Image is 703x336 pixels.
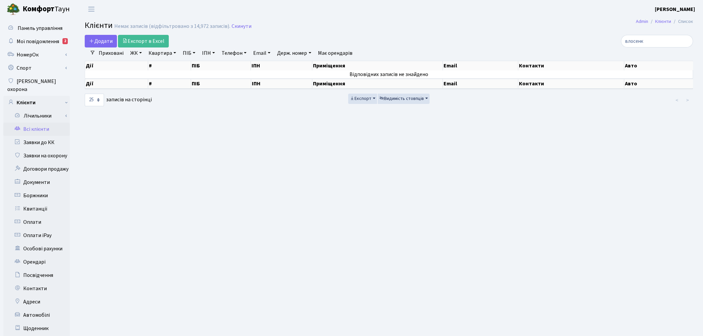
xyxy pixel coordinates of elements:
[114,23,230,30] div: Немає записів (відфільтровано з 14,972 записів).
[312,79,443,89] th: Приміщення
[350,95,371,102] span: Експорт
[3,269,70,282] a: Посвідчення
[3,75,70,96] a: [PERSON_NAME] охорона
[118,35,169,47] a: Експорт в Excel
[443,79,518,89] th: Email
[655,6,695,13] b: [PERSON_NAME]
[3,162,70,176] a: Договори продажу
[3,149,70,162] a: Заявки на охорону
[624,61,693,70] th: Авто
[128,47,145,59] a: ЖК
[83,4,100,15] button: Переключити навігацію
[379,95,424,102] span: Видимість стовпців
[3,229,70,242] a: Оплати iPay
[180,47,198,59] a: ПІБ
[219,47,249,59] a: Телефон
[7,3,20,16] img: logo.png
[518,61,624,70] th: Контакти
[18,25,62,32] span: Панель управління
[3,322,70,335] a: Щоденник
[3,255,70,269] a: Орендарі
[62,38,68,44] div: 2
[3,308,70,322] a: Автомобілі
[3,242,70,255] a: Особові рахунки
[518,79,624,89] th: Контакти
[85,61,148,70] th: Дії
[85,35,117,47] a: Додати
[251,47,273,59] a: Email
[3,61,70,75] a: Спорт
[3,123,70,136] a: Всі клієнти
[3,96,70,109] a: Клієнти
[17,38,59,45] span: Мої повідомлення
[312,61,443,70] th: Приміщення
[85,20,113,31] span: Клієнти
[3,48,70,61] a: НомерОк
[671,18,693,25] li: Список
[89,38,113,45] span: Додати
[85,79,148,89] th: Дії
[621,35,693,47] input: Пошук...
[655,5,695,13] a: [PERSON_NAME]
[443,61,518,70] th: Email
[378,94,430,104] button: Видимість стовпців
[3,282,70,295] a: Контакти
[315,47,355,59] a: Має орендарів
[251,79,312,89] th: ІПН
[191,79,251,89] th: ПІБ
[85,70,693,78] td: Відповідних записів не знайдено
[655,18,671,25] a: Клієнти
[3,295,70,308] a: Адреси
[85,94,104,106] select: записів на сторінці
[148,61,191,70] th: #
[85,94,152,106] label: записів на сторінці
[3,202,70,215] a: Квитанції
[199,47,218,59] a: ІПН
[3,22,70,35] a: Панель управління
[251,61,312,70] th: ІПН
[3,136,70,149] a: Заявки до КК
[3,215,70,229] a: Оплати
[96,47,126,59] a: Приховані
[3,189,70,202] a: Боржники
[191,61,251,70] th: ПІБ
[146,47,179,59] a: Квартира
[232,23,251,30] a: Скинути
[8,109,70,123] a: Лічильники
[624,79,693,89] th: Авто
[23,4,54,14] b: Комфорт
[148,79,191,89] th: #
[348,94,377,104] button: Експорт
[626,15,703,29] nav: breadcrumb
[23,4,70,15] span: Таун
[636,18,648,25] a: Admin
[3,176,70,189] a: Документи
[274,47,314,59] a: Держ. номер
[3,35,70,48] a: Мої повідомлення2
